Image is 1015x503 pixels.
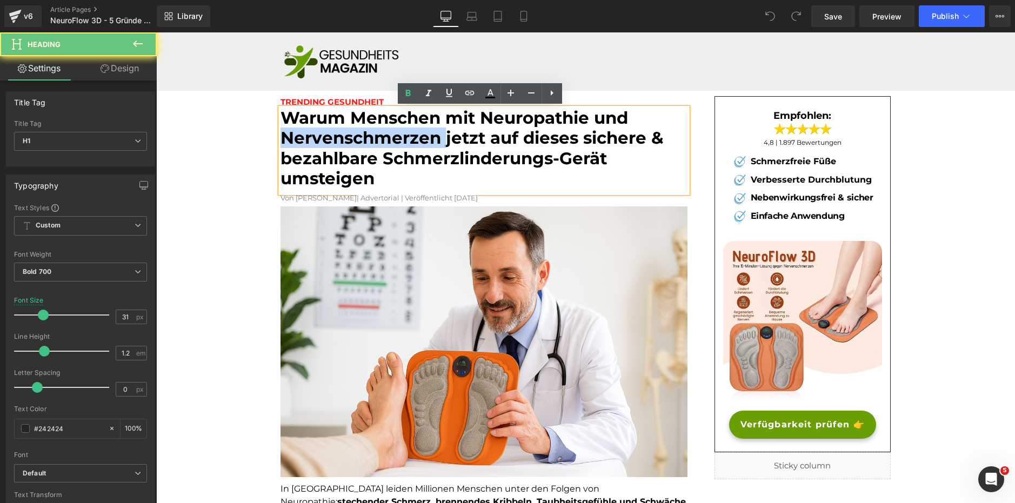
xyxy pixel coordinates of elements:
[124,75,508,156] font: Warum Menschen mit Neuropathie und Nervenschmerzen jetzt auf dieses sichere & bezahlbare Schmerzl...
[50,16,154,25] span: NeuroFlow 3D - 5 Gründe Adv_META
[14,203,147,212] div: Text Styles
[872,11,902,22] span: Preview
[4,5,42,27] a: v6
[136,313,145,320] span: px
[157,5,210,27] a: New Library
[1000,466,1009,475] span: 5
[595,178,689,189] b: Einfache Anwendung
[573,378,720,406] a: Verfügbarkeit prüfen 👉
[14,251,147,258] div: Font Weight
[607,106,685,114] span: 4,8 | 1.897 Bewertungen
[824,11,842,22] span: Save
[919,5,985,27] button: Publish
[14,451,147,459] div: Font
[989,5,1011,27] button: More
[511,5,537,27] a: Mobile
[23,469,46,478] i: Default
[124,64,228,75] span: TRENDING GESUNDHEIT
[575,77,718,90] h3: Empfohlen:
[177,11,203,21] span: Library
[14,297,44,304] div: Font Size
[124,464,530,487] strong: stechender Schmerz, brennendes Kribbeln, Taubheitsgefühle und Schwäche in Füßen und Beinen.
[22,9,35,23] div: v6
[201,161,322,170] span: | Advertorial | Veröffentlicht [DATE]
[859,5,914,27] a: Preview
[759,5,781,27] button: Undo
[595,142,716,152] b: Verbesserte Durchblutung
[34,422,103,434] input: Color
[136,350,145,357] span: em
[124,161,201,170] font: Von [PERSON_NAME]
[978,466,1004,492] iframe: Intercom live chat
[14,333,147,340] div: Line Height
[14,491,147,499] div: Text Transform
[459,5,485,27] a: Laptop
[595,124,680,134] b: Schmerzfreie Füße
[23,137,30,145] b: H1
[50,5,175,14] a: Article Pages
[932,12,959,21] span: Publish
[785,5,807,27] button: Redo
[14,92,46,107] div: Title Tag
[14,120,147,128] div: Title Tag
[124,451,530,500] font: In [GEOGRAPHIC_DATA] leiden Millionen Menschen unter den Folgen von Neuropathie: Diese Beschwerde...
[121,419,146,438] div: %
[28,40,61,49] span: Heading
[14,369,147,377] div: Letter Spacing
[23,267,51,276] b: Bold 700
[36,221,61,230] b: Custom
[14,175,58,190] div: Typography
[595,160,717,170] b: Nebenwirkungsfrei & sicher
[136,386,145,393] span: px
[584,386,709,399] span: Verfügbarkeit prüfen 👉
[14,405,147,413] div: Text Color
[485,5,511,27] a: Tablet
[81,56,159,81] a: Design
[433,5,459,27] a: Desktop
